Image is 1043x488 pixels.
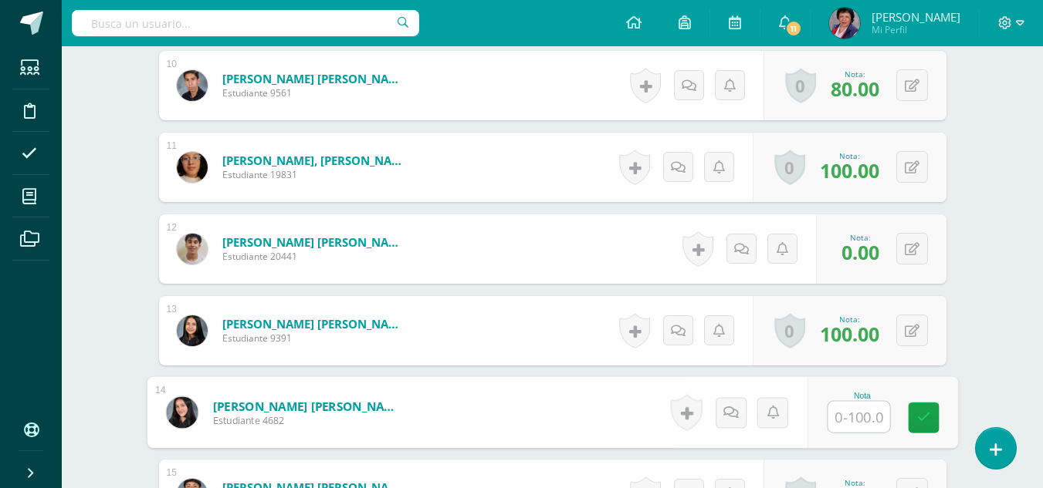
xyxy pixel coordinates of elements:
[222,234,408,250] a: [PERSON_NAME] [PERSON_NAME]
[222,86,408,99] span: Estudiante 9561
[222,250,408,263] span: Estudiante 20441
[828,402,889,432] input: 0-100.0
[72,10,419,36] input: Busca un usuario...
[166,396,198,428] img: 57a372fab86239f2430c13d699247429.png
[177,152,208,183] img: 65c60f83113eafda7cd5209251e4ec29.png
[820,157,879,183] span: 100.00
[831,76,879,102] span: 80.00
[222,316,408,332] a: [PERSON_NAME] [PERSON_NAME]
[222,168,408,181] span: Estudiante 19831
[177,70,208,101] img: 5c1661ab581ec729422b0aa3b00c2fc1.png
[785,20,802,37] span: 11
[827,392,897,400] div: Nota
[774,150,805,185] a: 0
[872,9,960,25] span: [PERSON_NAME]
[842,232,879,243] div: Nota:
[831,69,879,79] div: Nota:
[177,315,208,346] img: 99d6209ceb1ca9a91457010f4420fdc4.png
[222,332,408,345] span: Estudiante 9391
[842,239,879,265] span: 0.00
[222,153,408,168] a: [PERSON_NAME], [PERSON_NAME]
[829,8,860,39] img: ebab5680bdde8a5a2c0e517c7f91eff8.png
[820,321,879,347] span: 100.00
[820,150,879,161] div: Nota:
[872,23,960,36] span: Mi Perfil
[212,398,403,414] a: [PERSON_NAME] [PERSON_NAME]
[177,234,208,264] img: 480ab7bf012acc04a68b448a1465ed9d.png
[212,414,403,428] span: Estudiante 4682
[831,477,879,488] div: Nota:
[222,71,408,86] a: [PERSON_NAME] [PERSON_NAME]
[774,313,805,348] a: 0
[785,68,816,103] a: 0
[820,314,879,325] div: Nota:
